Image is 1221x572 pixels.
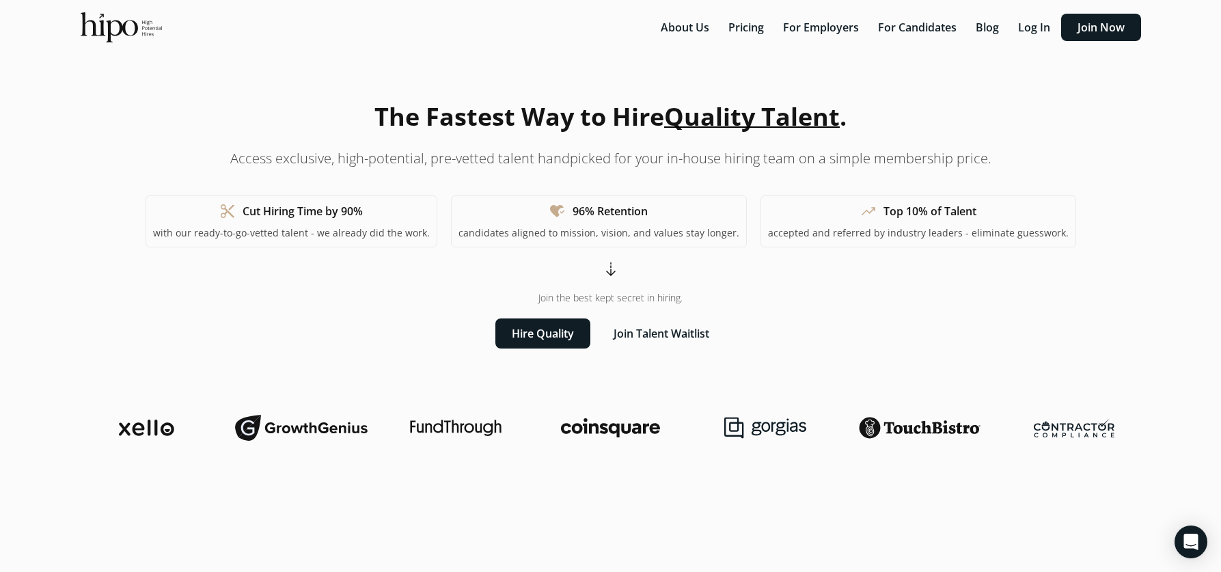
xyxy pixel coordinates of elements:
[1034,418,1114,437] img: contractor-compliance-logo
[968,20,1010,35] a: Blog
[230,149,991,168] p: Access exclusive, high-potential, pre-vetted talent handpicked for your in-house hiring team on a...
[768,226,1069,240] p: accepted and referred by industry leaders - eliminate guesswork.
[720,14,772,41] button: Pricing
[573,203,648,219] h1: 96% Retention
[495,318,590,349] button: Hire Quality
[119,420,174,436] img: xello-logo
[1010,14,1058,41] button: Log In
[603,261,619,277] span: arrow_cool_down
[775,20,870,35] a: For Employers
[775,14,867,41] button: For Employers
[1175,526,1207,558] div: Open Intercom Messenger
[653,20,720,35] a: About Us
[724,417,806,439] img: gorgias-logo
[243,203,363,219] h1: Cut Hiring Time by 90%
[1061,14,1141,41] button: Join Now
[720,20,775,35] a: Pricing
[549,203,566,219] span: heart_check
[653,14,717,41] button: About Us
[597,318,726,349] button: Join Talent Waitlist
[860,203,877,219] span: trending_up
[1010,20,1061,35] a: Log In
[561,418,659,437] img: coinsquare-logo
[410,420,502,436] img: fundthrough-logo
[859,417,980,439] img: touchbistro-logo
[870,14,965,41] button: For Candidates
[538,291,683,305] span: Join the best kept secret in hiring.
[374,98,847,135] h1: The Fastest Way to Hire .
[81,12,162,42] img: official-logo
[235,414,368,441] img: growthgenius-logo
[153,226,430,240] p: with our ready-to-go-vetted talent - we already did the work.
[219,203,236,219] span: content_cut
[870,20,968,35] a: For Candidates
[458,226,739,240] p: candidates aligned to mission, vision, and values stay longer.
[1061,20,1141,35] a: Join Now
[883,203,976,219] h1: Top 10% of Talent
[968,14,1007,41] button: Blog
[664,100,840,133] span: Quality Talent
